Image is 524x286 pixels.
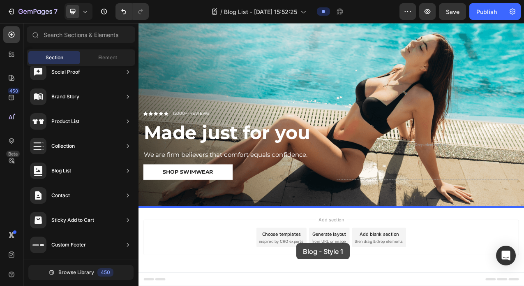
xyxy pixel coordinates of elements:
[476,7,497,16] div: Publish
[28,265,134,280] button: Browse Library450
[51,167,71,175] div: Blog List
[6,151,20,157] div: Beta
[3,3,61,20] button: 7
[8,88,20,94] div: 450
[51,241,86,249] div: Custom Footer
[469,3,504,20] button: Publish
[115,3,149,20] div: Undo/Redo
[496,246,516,265] div: Open Intercom Messenger
[446,8,459,15] span: Save
[51,216,94,224] div: Sticky Add to Cart
[51,117,79,126] div: Product List
[51,68,80,76] div: Social Proof
[439,3,466,20] button: Save
[27,26,135,43] input: Search Sections & Elements
[220,7,222,16] span: /
[224,7,297,16] span: Blog List - [DATE] 15:52:25
[98,54,117,61] span: Element
[54,7,58,16] p: 7
[139,23,524,286] iframe: To enrich screen reader interactions, please activate Accessibility in Grammarly extension settings
[51,191,70,200] div: Contact
[46,54,63,61] span: Section
[58,269,94,276] span: Browse Library
[51,142,75,150] div: Collection
[51,93,79,101] div: Brand Story
[97,268,113,277] div: 450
